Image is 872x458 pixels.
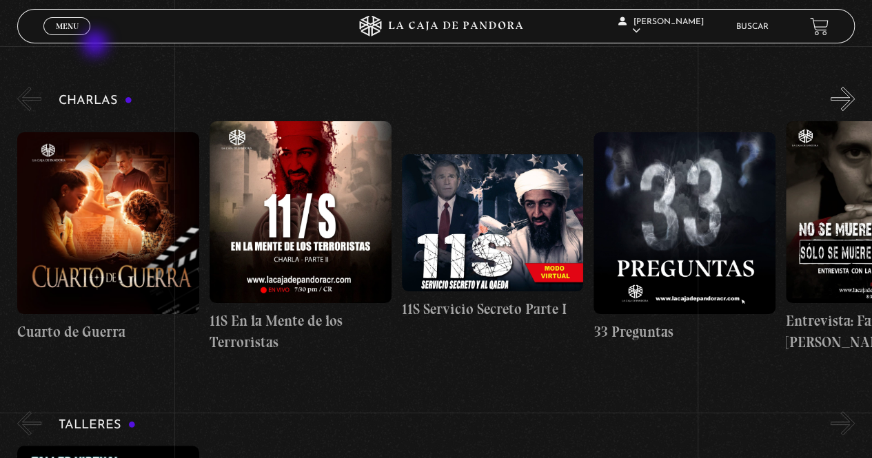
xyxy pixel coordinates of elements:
a: Buscar [736,23,769,31]
h4: 33 Preguntas [594,321,775,343]
button: Previous [17,87,41,111]
button: Next [831,411,855,435]
a: Cuarto de Guerra [17,121,199,353]
h4: 11S Servicio Secreto Parte I [402,298,584,320]
a: 11S En la Mente de los Terroristas [210,121,392,353]
a: 33 Preguntas [594,121,775,353]
button: Next [831,87,855,111]
span: [PERSON_NAME] [618,18,704,35]
span: Menu [56,22,79,30]
h3: Talleres [59,419,136,432]
a: 11S Servicio Secreto Parte I [402,121,584,353]
h3: Charlas [59,94,132,107]
span: Cerrar [51,34,83,43]
h4: 11S En la Mente de los Terroristas [210,310,392,353]
button: Previous [17,411,41,435]
a: View your shopping cart [810,17,829,36]
h4: Cuarto de Guerra [17,321,199,343]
